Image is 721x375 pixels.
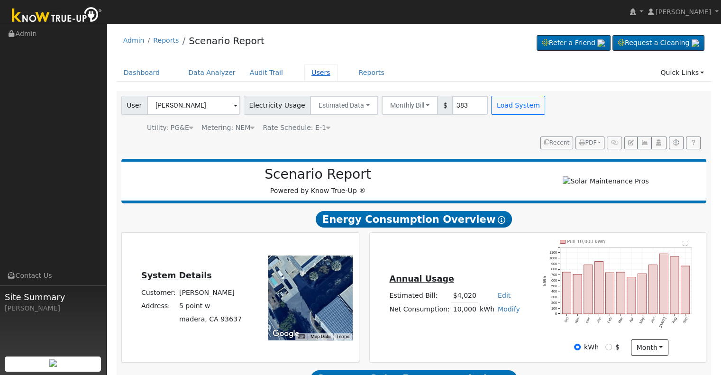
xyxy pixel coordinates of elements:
a: Users [304,64,338,82]
button: Recent [540,137,574,150]
div: [PERSON_NAME] [5,303,101,313]
text: Feb [607,317,613,324]
text: Sep [683,317,689,324]
text: Jun [650,317,657,324]
a: Modify [498,305,520,313]
text: 600 [551,278,557,283]
text:  [683,240,688,246]
a: Request a Cleaning [612,35,704,51]
button: Estimated Data [310,96,378,115]
rect: onclick="" [595,261,603,314]
td: 5 point w [177,299,243,312]
div: Utility: PG&E [147,123,193,133]
span: Energy Consumption Overview [316,211,512,228]
div: Metering: NEM [201,123,255,133]
button: PDF [575,137,604,150]
rect: onclick="" [682,266,690,314]
td: Estimated Bill: [388,289,451,303]
rect: onclick="" [573,274,582,314]
text: 300 [551,295,557,299]
text: 400 [551,289,557,293]
button: Settings [669,137,684,150]
text: 500 [551,284,557,288]
text: Mar [618,316,624,324]
text: Aug [672,317,678,324]
a: Dashboard [117,64,167,82]
rect: onclick="" [649,265,657,314]
td: $4,020 [451,289,478,303]
text: 100 [551,306,557,311]
td: madera, CA 93637 [177,312,243,326]
img: Google [270,328,301,340]
div: Powered by Know True-Up ® [126,166,510,196]
td: [PERSON_NAME] [177,286,243,299]
td: Address: [139,299,177,312]
text: Dec [585,316,592,324]
span: Site Summary [5,291,101,303]
rect: onclick="" [638,274,647,314]
label: kWh [584,342,599,352]
a: Data Analyzer [181,64,243,82]
text: Oct [564,317,570,323]
text: 1000 [549,256,557,260]
u: System Details [141,271,212,280]
u: Annual Usage [389,274,454,284]
rect: onclick="" [660,254,668,314]
a: Scenario Report [189,35,265,46]
text: Jan [596,317,602,324]
text: Pull 10,000 kWh [567,239,606,244]
text: [DATE] [659,317,667,329]
button: Map Data [310,333,330,340]
button: Monthly Bill [382,96,438,115]
button: Multi-Series Graph [637,137,652,150]
img: retrieve [49,359,57,367]
button: Edit User [624,137,638,150]
td: Net Consumption: [388,302,451,316]
a: Refer a Friend [537,35,611,51]
button: Login As [651,137,666,150]
a: Edit [498,292,511,299]
text: 200 [551,301,557,305]
span: PDF [579,139,596,146]
i: Show Help [498,216,505,224]
a: Quick Links [653,64,711,82]
text: kWh [543,275,548,286]
text: 700 [551,273,557,277]
rect: onclick="" [671,256,679,314]
td: 10,000 [451,302,478,316]
text: 0 [555,311,557,316]
button: Load System [491,96,545,115]
text: 1100 [549,250,557,255]
img: Know True-Up [7,5,107,27]
rect: onclick="" [584,265,593,314]
span: Alias: None [263,124,330,131]
input: $ [605,344,612,350]
label: $ [615,342,620,352]
a: Open this area in Google Maps (opens a new window) [270,328,301,340]
text: 900 [551,261,557,265]
img: retrieve [597,39,605,47]
button: month [631,339,668,356]
text: May [639,316,646,324]
input: kWh [574,344,581,350]
a: Reports [352,64,392,82]
a: Admin [123,37,145,44]
img: Solar Maintenance Pros [563,176,648,186]
input: Select a User [147,96,240,115]
td: Customer: [139,286,177,299]
td: kWh [478,302,496,316]
rect: onclick="" [606,273,614,314]
text: 800 [551,267,557,271]
rect: onclick="" [628,277,636,314]
a: Audit Trail [243,64,290,82]
span: $ [438,96,453,115]
rect: onclick="" [562,272,571,314]
a: Help Link [686,137,701,150]
img: retrieve [692,39,699,47]
span: [PERSON_NAME] [656,8,711,16]
span: User [121,96,147,115]
a: Reports [153,37,179,44]
button: Keyboard shortcuts [298,333,304,340]
text: Nov [574,316,581,324]
text: Apr [629,316,635,323]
